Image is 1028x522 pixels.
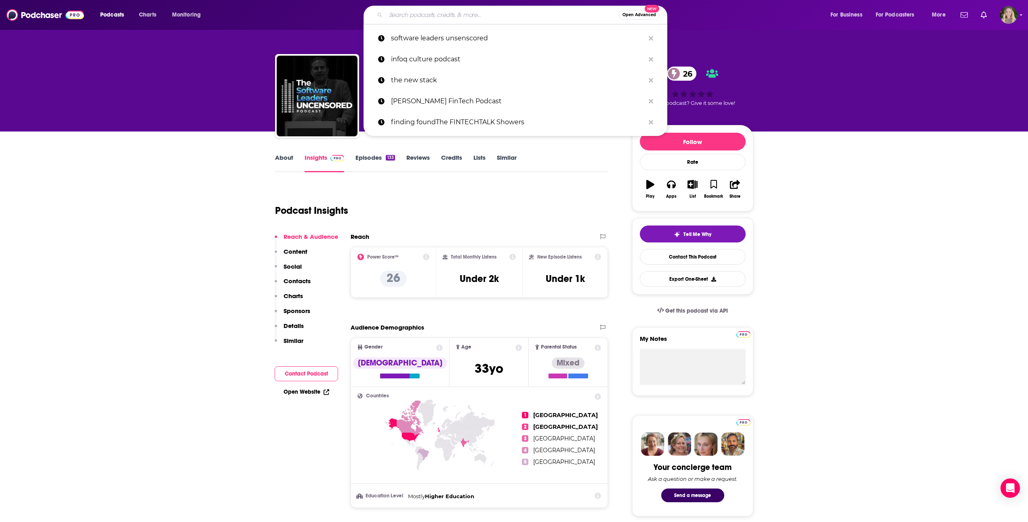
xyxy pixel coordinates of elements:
[277,56,357,136] img: The Software Leaders Uncensored Podcast
[533,423,598,430] span: [GEOGRAPHIC_DATA]
[870,8,926,21] button: open menu
[475,361,503,376] span: 33 yo
[522,435,528,442] span: 3
[646,194,654,199] div: Play
[366,393,389,399] span: Countries
[284,307,310,315] p: Sponsors
[533,435,595,442] span: [GEOGRAPHIC_DATA]
[284,337,303,345] p: Similar
[100,9,124,21] span: Podcasts
[386,8,619,21] input: Search podcasts, credits, & more...
[139,9,156,21] span: Charts
[371,6,675,24] div: Search podcasts, credits, & more...
[461,345,471,350] span: Age
[380,271,407,287] p: 26
[284,388,329,395] a: Open Website
[284,248,307,255] p: Content
[736,331,751,338] img: Podchaser Pro
[522,424,528,430] span: 2
[825,8,872,21] button: open menu
[640,249,746,265] a: Contact This Podcast
[364,91,667,112] a: [PERSON_NAME] FinTech Podcast
[6,7,84,23] a: Podchaser - Follow, Share and Rate Podcasts
[451,254,496,260] h2: Total Monthly Listens
[541,345,577,350] span: Parental Status
[284,292,303,300] p: Charts
[736,419,751,426] img: Podchaser Pro
[926,8,956,21] button: open menu
[351,324,424,331] h2: Audience Demographics
[364,28,667,49] a: software leaders unsenscored
[683,231,711,238] span: Tell Me Why
[654,462,732,472] div: Your concierge team
[364,49,667,70] a: infoq culture podcast
[275,233,338,248] button: Reach & Audience
[408,493,425,499] span: Mostly
[1000,6,1017,24] span: Logged in as lauren19365
[736,418,751,426] a: Pro website
[704,194,723,199] div: Bookmark
[391,49,645,70] p: infoq culture podcast
[473,154,486,172] a: Lists
[275,366,338,381] button: Contact Podcast
[957,8,971,22] a: Show notifications dropdown
[522,459,528,465] span: 5
[682,175,703,204] button: List
[645,5,659,13] span: New
[364,70,667,91] a: the new stack
[876,9,914,21] span: For Podcasters
[533,447,595,454] span: [GEOGRAPHIC_DATA]
[284,233,338,240] p: Reach & Audience
[651,301,735,321] a: Get this podcast via API
[632,61,753,111] div: 26Good podcast? Give it some love!
[640,175,661,204] button: Play
[661,175,682,204] button: Apps
[166,8,211,21] button: open menu
[391,28,645,49] p: software leaders unsenscored
[1001,478,1020,498] div: Open Intercom Messenger
[460,273,499,285] h3: Under 2k
[305,154,345,172] a: InsightsPodchaser Pro
[546,273,585,285] h3: Under 1k
[932,9,946,21] span: More
[391,112,645,133] p: finding foundThe FINTECHTALK Showers
[622,13,656,17] span: Open Advanced
[640,226,746,242] button: tell me why sparkleTell Me Why
[425,493,474,499] span: Higher Education
[386,155,395,161] div: 133
[533,411,598,419] span: [GEOGRAPHIC_DATA]
[1000,6,1017,24] button: Show profile menu
[552,357,584,369] div: Mixed
[675,67,696,81] span: 26
[355,154,395,172] a: Episodes133
[721,432,744,456] img: Jon Profile
[978,8,990,22] a: Show notifications dropdown
[284,263,302,270] p: Social
[367,254,399,260] h2: Power Score™
[497,154,517,172] a: Similar
[640,154,746,170] div: Rate
[275,205,348,217] h1: Podcast Insights
[95,8,135,21] button: open menu
[641,432,664,456] img: Sydney Profile
[1000,6,1017,24] img: User Profile
[275,263,302,278] button: Social
[391,70,645,91] p: the new stack
[353,357,447,369] div: [DEMOGRAPHIC_DATA]
[703,175,724,204] button: Bookmark
[275,248,307,263] button: Content
[441,154,462,172] a: Credits
[830,9,862,21] span: For Business
[364,112,667,133] a: finding foundThe FINTECHTALK Showers
[648,476,738,482] div: Ask a question or make a request.
[172,9,201,21] span: Monitoring
[351,233,369,240] h2: Reach
[391,91,645,112] p: Wharton FinTech Podcast
[666,194,677,199] div: Apps
[537,254,582,260] h2: New Episode Listens
[729,194,740,199] div: Share
[330,155,345,161] img: Podchaser Pro
[134,8,161,21] a: Charts
[275,322,304,337] button: Details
